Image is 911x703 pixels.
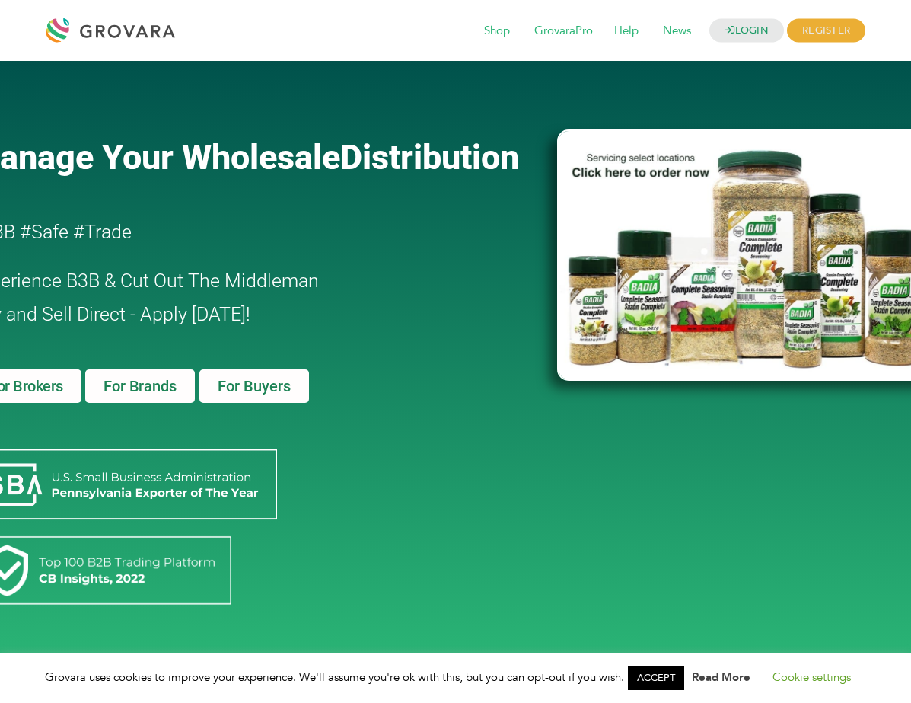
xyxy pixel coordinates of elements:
[652,23,702,40] a: News
[473,23,521,40] a: Shop
[473,17,521,46] span: Shop
[652,17,702,46] span: News
[524,17,604,46] span: GrovaraPro
[604,23,649,40] a: Help
[787,19,865,43] span: REGISTER
[104,379,176,394] span: For Brands
[604,17,649,46] span: Help
[199,369,309,403] a: For Buyers
[692,669,750,685] a: Read More
[45,669,866,685] span: Grovara uses cookies to improve your experience. We'll assume you're ok with this, but you can op...
[524,23,604,40] a: GrovaraPro
[772,669,851,685] a: Cookie settings
[340,137,519,177] span: Distribution
[218,379,291,394] span: For Buyers
[628,666,684,690] a: ACCEPT
[709,19,784,43] a: LOGIN
[85,369,194,403] a: For Brands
